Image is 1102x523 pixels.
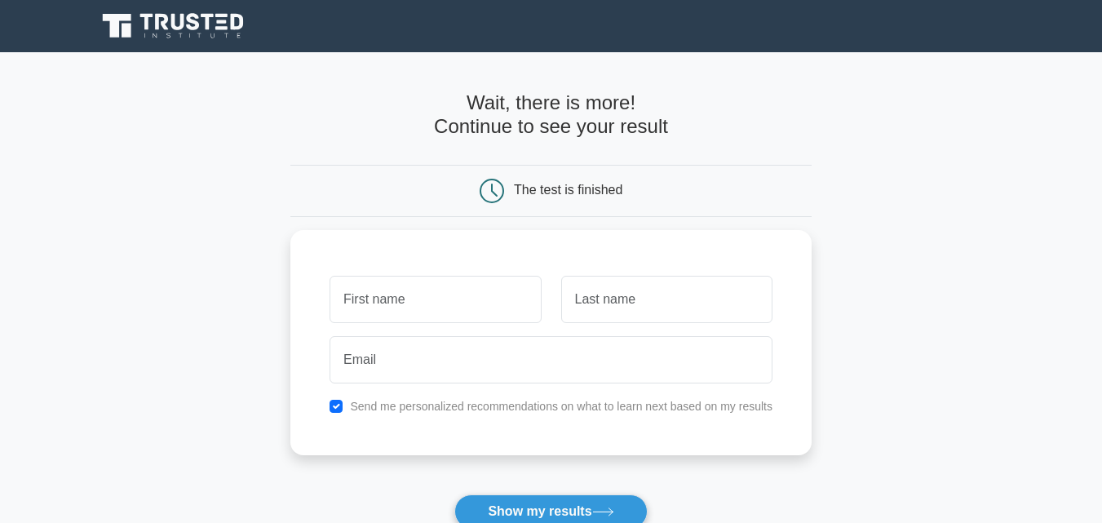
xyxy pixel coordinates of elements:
div: The test is finished [514,183,622,197]
h4: Wait, there is more! Continue to see your result [290,91,812,139]
input: Email [330,336,772,383]
input: First name [330,276,541,323]
input: Last name [561,276,772,323]
label: Send me personalized recommendations on what to learn next based on my results [350,400,772,413]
